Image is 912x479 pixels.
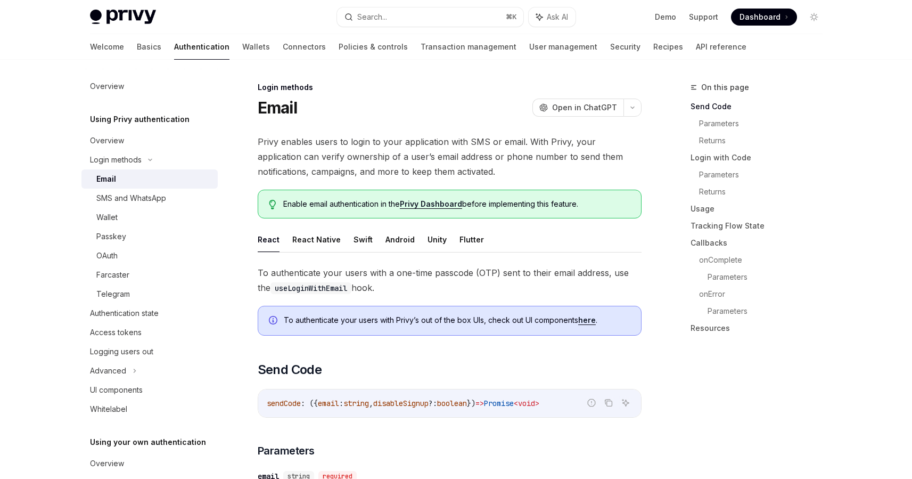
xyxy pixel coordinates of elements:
button: React [258,227,280,252]
div: Email [96,173,116,185]
a: SMS and WhatsApp [81,189,218,208]
span: , [369,399,373,408]
a: Telegram [81,285,218,304]
a: onComplete [699,251,831,269]
a: API reference [696,34,746,60]
button: Flutter [459,227,484,252]
span: boolean [437,399,467,408]
a: Authentication [174,34,229,60]
a: OAuth [81,246,218,265]
div: Authentication state [90,307,159,320]
a: here [578,315,596,325]
div: Search... [357,11,387,23]
div: Access tokens [90,326,142,339]
svg: Tip [269,200,276,209]
a: Overview [81,131,218,150]
a: Returns [699,183,831,200]
div: Passkey [96,230,126,243]
a: Overview [81,77,218,96]
span: On this page [701,81,749,94]
h5: Using your own authentication [90,436,206,449]
a: Whitelabel [81,400,218,419]
a: onError [699,286,831,303]
span: To authenticate your users with Privy’s out of the box UIs, check out UI components . [284,315,630,326]
span: Ask AI [547,12,568,22]
a: Recipes [653,34,683,60]
div: SMS and WhatsApp [96,192,166,205]
button: Report incorrect code [585,396,598,410]
a: Authentication state [81,304,218,323]
div: Overview [90,80,124,93]
a: Basics [137,34,161,60]
a: Login with Code [691,149,831,166]
span: Send Code [258,361,322,378]
span: => [475,399,484,408]
span: Parameters [258,443,315,458]
span: Dashboard [740,12,780,22]
a: Access tokens [81,323,218,342]
div: Logging users out [90,345,153,358]
a: Parameters [708,303,831,320]
a: Connectors [283,34,326,60]
a: Usage [691,200,831,217]
button: Search...⌘K [337,7,523,27]
svg: Info [269,316,280,327]
button: React Native [292,227,341,252]
div: Overview [90,134,124,147]
a: Passkey [81,227,218,246]
a: User management [529,34,597,60]
span: : [339,399,343,408]
div: Telegram [96,288,130,301]
a: Wallets [242,34,270,60]
a: Demo [655,12,676,22]
span: < [514,399,518,408]
span: }) [467,399,475,408]
div: OAuth [96,249,118,262]
button: Toggle dark mode [806,9,823,26]
button: Open in ChatGPT [532,99,623,117]
div: Wallet [96,211,118,224]
code: useLoginWithEmail [270,282,351,294]
a: Privy Dashboard [400,199,462,209]
div: Advanced [90,364,126,377]
span: email [318,399,339,408]
a: Overview [81,454,218,473]
a: Callbacks [691,234,831,251]
span: disableSignup [373,399,429,408]
a: Security [610,34,640,60]
span: void [518,399,535,408]
button: Swift [354,227,373,252]
div: Overview [90,457,124,470]
a: Parameters [708,269,831,286]
span: string [343,399,369,408]
a: Parameters [699,115,831,132]
div: Farcaster [96,269,129,281]
span: Enable email authentication in the before implementing this feature. [283,199,630,209]
a: Email [81,169,218,189]
a: Wallet [81,208,218,227]
button: Ask AI [619,396,632,410]
span: : ({ [301,399,318,408]
span: Promise [484,399,514,408]
button: Ask AI [529,7,576,27]
span: To authenticate your users with a one-time passcode (OTP) sent to their email address, use the hook. [258,265,642,295]
a: UI components [81,380,218,400]
a: Send Code [691,98,831,115]
h5: Using Privy authentication [90,113,190,126]
span: ⌘ K [506,13,517,21]
a: Resources [691,320,831,337]
h1: Email [258,98,297,117]
a: Logging users out [81,342,218,361]
div: Login methods [258,82,642,93]
img: light logo [90,10,156,25]
span: Open in ChatGPT [552,102,617,113]
button: Copy the contents from the code block [602,396,615,410]
a: Transaction management [421,34,516,60]
a: Returns [699,132,831,149]
span: > [535,399,539,408]
button: Android [385,227,415,252]
span: ?: [429,399,437,408]
a: Tracking Flow State [691,217,831,234]
div: UI components [90,384,143,396]
a: Dashboard [731,9,797,26]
